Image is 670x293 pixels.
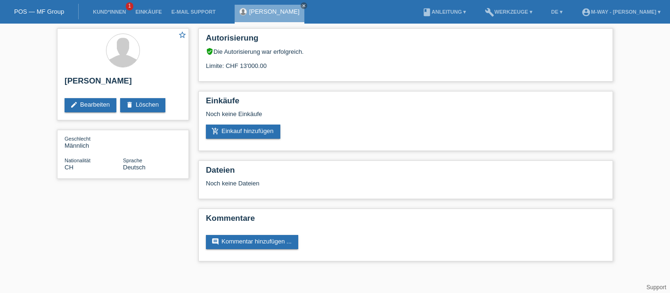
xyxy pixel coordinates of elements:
[480,9,537,15] a: buildWerkzeuge ▾
[301,2,307,9] a: close
[212,127,219,135] i: add_shopping_cart
[178,31,187,39] i: star_border
[14,8,64,15] a: POS — MF Group
[206,55,605,69] div: Limite: CHF 13'000.00
[123,158,142,163] span: Sprache
[206,125,280,139] a: add_shopping_cartEinkauf hinzufügen
[417,9,471,15] a: bookAnleitung ▾
[577,9,665,15] a: account_circlem-way - [PERSON_NAME] ▾
[123,164,146,171] span: Deutsch
[70,101,78,109] i: edit
[120,98,165,112] a: deleteLöschen
[65,98,116,112] a: editBearbeiten
[65,164,74,171] span: Schweiz
[206,166,605,180] h2: Dateien
[249,8,300,15] a: [PERSON_NAME]
[302,3,306,8] i: close
[581,8,591,17] i: account_circle
[126,101,133,109] i: delete
[126,2,133,10] span: 1
[131,9,166,15] a: Einkäufe
[167,9,221,15] a: E-Mail Support
[65,135,123,149] div: Männlich
[485,8,494,17] i: build
[212,238,219,245] i: comment
[206,214,605,228] h2: Kommentare
[65,158,90,163] span: Nationalität
[206,48,213,55] i: verified_user
[646,284,666,291] a: Support
[422,8,432,17] i: book
[88,9,131,15] a: Kund*innen
[206,48,605,55] div: Die Autorisierung war erfolgreich.
[547,9,567,15] a: DE ▾
[65,136,90,142] span: Geschlecht
[206,110,605,125] div: Noch keine Einkäufe
[206,96,605,110] h2: Einkäufe
[178,31,187,41] a: star_border
[206,180,494,187] div: Noch keine Dateien
[206,235,298,249] a: commentKommentar hinzufügen ...
[65,76,181,91] h2: [PERSON_NAME]
[206,33,605,48] h2: Autorisierung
